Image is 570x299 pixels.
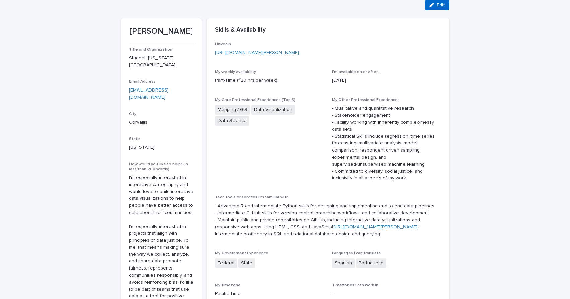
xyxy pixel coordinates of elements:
h2: Skills & Availability [215,26,266,34]
span: Title and Organization [129,48,172,52]
span: Data Visualization [251,105,295,115]
span: State [129,137,140,141]
span: Timezones I can work in [332,283,378,287]
span: Edit [437,3,445,7]
span: I'm available on or after... [332,70,380,74]
span: Email Address [129,80,156,84]
span: My weekly availability [215,70,256,74]
p: Part-Time (~20 hrs per week) [215,77,324,84]
p: Student, [US_STATE][GEOGRAPHIC_DATA] [129,55,194,69]
span: Portuguese [356,258,386,268]
span: Tech tools or services I'm familiar with [215,195,289,199]
span: How would you like to help? (In less than 200 words) [129,162,188,171]
span: My timezone [215,283,241,287]
p: Corvallis [129,119,194,126]
p: [US_STATE] [129,144,194,151]
span: Federal [215,258,237,268]
span: Spanish [332,258,355,268]
p: - [332,290,441,297]
p: [DATE] [332,77,441,84]
p: - Advanced R and intermediate Python skills for designing and implementing end-to-end data pipeli... [215,203,441,238]
a: [URL][DOMAIN_NAME][PERSON_NAME] [333,225,417,229]
p: [PERSON_NAME] [129,26,194,36]
span: My Other Professional Experiences [332,98,400,102]
p: - Qualitative and quantitative research - Stakeholder engagement - Facility working with inherent... [332,105,441,182]
span: City [129,112,136,116]
span: Languages I can translate [332,251,381,255]
span: Mapping / GIS [215,105,250,115]
span: LinkedIn [215,42,231,46]
a: [URL][DOMAIN_NAME][PERSON_NAME] [215,50,299,55]
span: My Government Experience [215,251,268,255]
a: [EMAIL_ADDRESS][DOMAIN_NAME] [129,88,169,100]
span: My Core Professional Experiences (Top 3) [215,98,295,102]
span: Data Science [215,116,249,126]
p: Pacific Time [215,290,324,297]
span: State [238,258,255,268]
